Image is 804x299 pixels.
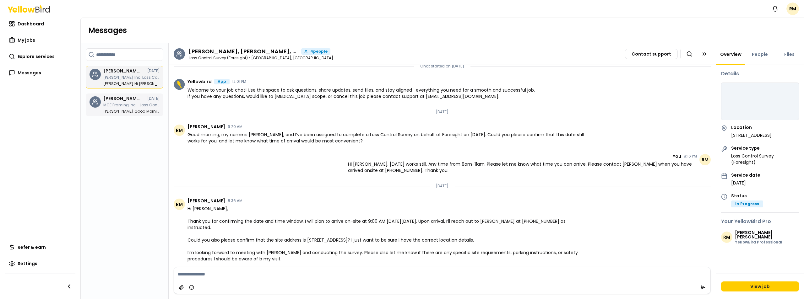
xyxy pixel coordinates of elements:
[228,199,242,203] time: 8:36 AM
[310,50,328,53] span: 4 people
[731,125,772,130] h4: Location
[721,70,799,77] h3: Details
[103,82,160,86] p: Hi Ricardo, Thank you for confirming the date and time window. I will plan to arrive on-site at 9...
[5,67,75,79] a: Messages
[232,80,246,83] time: 12:01 PM
[187,206,590,262] span: Hi [PERSON_NAME], Thank you for confirming the date and time window. I will plan to arrive on-sit...
[731,180,760,186] p: [DATE]
[348,161,697,174] span: Hi [PERSON_NAME], [DATE] works still. Any time from 8am-11am. Please let me know what time you ca...
[86,66,163,88] a: [PERSON_NAME], [PERSON_NAME], [PERSON_NAME], [PERSON_NAME][DATE][PERSON_NAME] Inc. Loss Control S...
[189,49,299,54] h3: Richard F. Moreno, Ricardo Macias, Cody Kelly, Luis Gordon -Fiano
[147,69,160,73] time: [DATE]
[420,64,464,69] p: Chat started on [DATE]
[699,154,711,165] span: RM
[5,34,75,46] a: My jobs
[721,281,799,291] a: View job
[721,218,799,225] h3: Your YellowBird Pro
[780,51,798,57] a: Files
[103,109,160,113] p: Good Morning! I'm booked through that week (9/15-9/19)...Monday 9/22, had calendared the best @ a...
[721,232,732,243] span: RM
[5,241,75,254] a: Refer & earn
[86,93,163,116] a: [PERSON_NAME], [PERSON_NAME], [PERSON_NAME], [PERSON_NAME][DATE]MCE Framing Inc - Loss Control Su...
[103,103,160,107] p: MCE Framing Inc - Loss Control Survey (Foresight) - 14971 Saroni Parkway , Clearlake, CA 95422
[228,125,242,129] time: 9:20 AM
[187,131,590,144] span: Good morning, my name is [PERSON_NAME], and I’ve been assigned to complete a Loss Control Survey ...
[103,96,141,101] h3: Sean Chapman, Ricardo Macias, Cody Kelly, Cruz Estrada
[5,257,75,270] a: Settings
[18,37,35,43] span: My jobs
[18,260,37,267] span: Settings
[187,79,212,84] span: Yellowbird
[5,50,75,63] a: Explore services
[716,51,745,57] a: Overview
[103,69,141,73] h3: Richard F. Moreno, Ricardo Macias, Cody Kelly, Luis Gordon -Fiano
[214,79,230,84] div: App
[174,199,185,210] span: RM
[436,184,448,189] p: [DATE]
[174,125,185,136] span: RM
[731,153,799,165] p: Loss Control Survey (Foresight)
[147,97,160,100] time: [DATE]
[731,146,799,150] h4: Service type
[731,200,763,207] div: In Progress
[731,173,760,177] h4: Service date
[684,154,697,158] time: 8:16 PM
[748,51,772,57] a: People
[436,109,448,115] p: [DATE]
[735,230,799,239] h3: [PERSON_NAME] [PERSON_NAME]
[786,3,799,15] span: RM
[18,70,41,76] span: Messages
[187,125,225,129] span: [PERSON_NAME]
[735,240,799,244] p: YellowBird Professional
[88,25,796,35] h1: Messages
[731,194,763,198] h4: Status
[187,87,537,99] span: Welcome to your job chat! Use this space to ask questions, share updates, send files, and stay al...
[18,21,44,27] span: Dashboard
[5,18,75,30] a: Dashboard
[18,53,55,60] span: Explore services
[731,132,772,138] p: [STREET_ADDRESS]
[18,244,46,250] span: Refer & earn
[169,65,716,267] div: Chat messages
[189,56,333,60] p: Loss Control Survey (Foresight) • [GEOGRAPHIC_DATA], [GEOGRAPHIC_DATA]
[721,83,799,120] iframe: Job Location
[187,199,225,203] span: [PERSON_NAME]
[625,49,678,59] button: Contact support
[103,76,160,79] p: Gordon- Fiano Inc. Loss Control Survey (Foresight) - 5557 Calle Arena, Carpinteria, CA 93013
[673,154,681,158] span: You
